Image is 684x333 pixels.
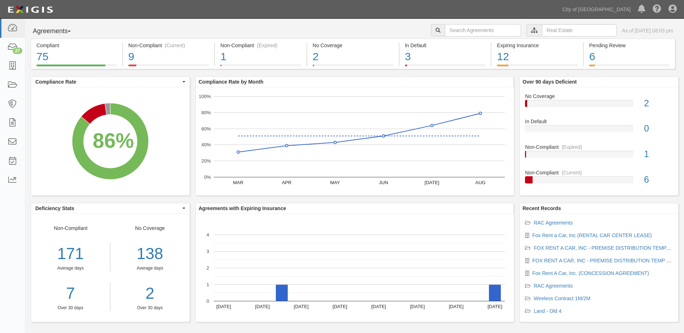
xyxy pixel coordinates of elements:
[31,203,190,213] button: Deficiency Stats
[31,24,85,39] button: Agreements
[196,214,514,322] svg: A chart.
[332,304,347,309] text: [DATE]
[400,65,491,70] a: In Default3
[196,87,514,195] svg: A chart.
[520,169,678,176] div: Non-Compliant
[639,173,678,186] div: 6
[116,282,184,305] a: 2
[525,93,673,118] a: No Coverage2
[491,65,583,70] a: Expiring Insurance12
[525,143,673,169] a: Non-Compliant(Expired)1
[622,27,673,34] div: As of [DATE] 08:03 pm
[36,49,117,65] div: 75
[199,94,211,99] text: 100%
[562,169,582,176] div: (Current)
[520,93,678,100] div: No Coverage
[639,122,678,135] div: 0
[257,42,278,49] div: (Expired)
[31,265,110,271] div: Average days
[497,42,578,49] div: Expiring Insurance
[165,42,185,49] div: (Current)
[379,180,388,185] text: JUN
[220,42,301,49] div: Non-Compliant (Expired)
[93,126,134,155] div: 86%
[522,79,577,85] b: Over 90 days Deficient
[449,304,463,309] text: [DATE]
[201,110,211,115] text: 80%
[215,65,306,70] a: Non-Compliant(Expired)1
[201,142,211,147] text: 40%
[639,148,678,161] div: 1
[534,308,561,314] a: Land - Old 4
[520,143,678,151] div: Non-Compliant
[534,296,590,301] a: Wireless Contract 1M/2M
[589,42,670,49] div: Pending Review
[405,49,486,65] div: 3
[255,304,270,309] text: [DATE]
[653,5,661,14] i: Help Center - Complianz
[525,118,673,143] a: In Default0
[31,87,190,195] svg: A chart.
[31,305,110,311] div: Over 30 days
[307,65,399,70] a: No Coverage2
[207,298,209,304] text: 0
[497,49,578,65] div: 12
[475,180,485,185] text: AUG
[216,304,231,309] text: [DATE]
[330,180,340,185] text: MAY
[313,49,393,65] div: 2
[405,42,486,49] div: In Default
[204,174,211,180] text: 0%
[371,304,386,309] text: [DATE]
[562,143,582,151] div: (Expired)
[534,283,573,289] a: RAC Agreements
[116,265,184,271] div: Average days
[410,304,425,309] text: [DATE]
[5,3,55,16] img: logo-5460c22ac91f19d4615b14bd174203de0afe785f0fc80cf4dbbc73dc1793850b.png
[424,180,439,185] text: [DATE]
[128,49,209,65] div: 9
[207,265,209,271] text: 2
[207,249,209,254] text: 3
[123,65,215,70] a: Non-Compliant(Current)9
[201,126,211,131] text: 60%
[532,232,652,238] a: Fox Rent a Car, Inc (RENTAL CAR CENTER LEASE)
[220,49,301,65] div: 1
[31,77,190,87] button: Compliance Rate
[294,304,309,309] text: [DATE]
[116,305,184,311] div: Over 30 days
[532,270,649,276] a: Fox Rent A Car, Inc. (CONCESSION AGREEMENT)
[542,24,617,36] input: Real Estate
[525,169,673,189] a: Non-Compliant(Current)6
[282,180,291,185] text: APR
[639,97,678,110] div: 2
[589,49,670,65] div: 6
[199,79,264,85] b: Compliance Rate by Month
[35,205,181,212] span: Deficiency Stats
[201,158,211,164] text: 20%
[487,304,502,309] text: [DATE]
[559,2,634,17] a: City of [GEOGRAPHIC_DATA]
[13,48,22,54] div: 27
[36,42,117,49] div: Compliant
[110,225,190,311] div: No Coverage
[35,78,181,85] span: Compliance Rate
[584,65,675,70] a: Pending Review6
[31,65,122,70] a: Compliant75
[116,243,184,265] div: 138
[534,220,573,226] a: RAC Agreements
[445,24,521,36] input: Search Agreements
[313,42,393,49] div: No Coverage
[199,205,286,211] b: Agreements with Expiring Insurance
[233,180,243,185] text: MAR
[207,282,209,287] text: 1
[520,118,678,125] div: In Default
[31,225,110,311] div: Non-Compliant
[207,232,209,237] text: 4
[522,205,561,211] b: Recent Records
[31,282,110,305] a: 7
